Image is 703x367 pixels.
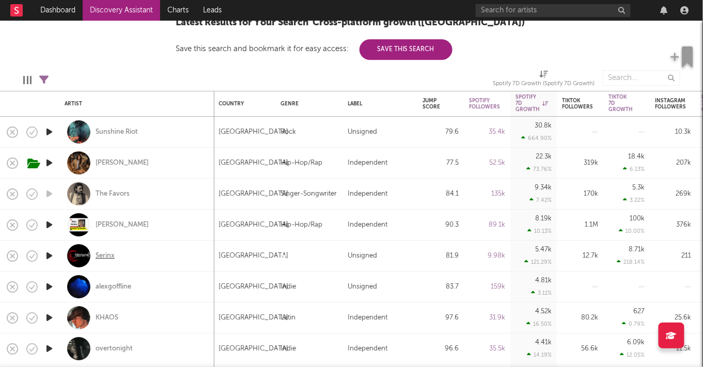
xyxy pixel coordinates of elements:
div: 3.11 % [531,290,552,296]
div: Latest Results for Your Search ' Cross-platform growth ([GEOGRAPHIC_DATA]) ' [176,17,527,29]
div: 10.00 % [619,228,645,234]
div: 4.41k [535,339,552,346]
div: 6.13 % [623,166,645,172]
div: Spotify Followers [469,98,500,110]
div: 1.1M [562,219,598,231]
div: 5.47k [535,246,552,253]
a: KHAOS [96,313,118,323]
div: 35.5k [469,343,505,355]
div: 135k [469,188,505,200]
a: alexgoffline [96,282,131,292]
input: Search... [603,70,680,86]
div: 73.76 % [526,166,552,172]
div: 3.22 % [623,197,645,203]
div: 121.29 % [524,259,552,265]
div: Spotify 7D Growth [515,94,548,113]
div: 89.1k [469,219,505,231]
div: 77.5 [423,157,459,169]
div: 10.3k [655,126,691,138]
div: 211 [655,250,691,262]
div: 56.6k [562,343,598,355]
div: 90.3 [423,219,459,231]
div: Hip-Hop/Rap [280,219,322,231]
div: Artist [65,101,204,107]
div: Genre [280,101,332,107]
div: Indie [280,281,296,293]
div: 9.98k [469,250,505,262]
div: 8.71k [629,246,645,253]
div: Unsigned [348,281,377,293]
div: Independent [348,188,387,200]
div: Instagram Followers [655,98,686,110]
button: Save This Search [360,39,452,60]
div: 5.3k [632,184,645,191]
div: 97.6 [423,312,459,324]
div: Latin [280,312,295,324]
div: 30.8k [535,122,552,129]
div: Independent [348,157,387,169]
div: 170k [562,188,598,200]
div: Tiktok 7D Growth [608,94,633,113]
div: 79.6 [423,126,459,138]
div: [GEOGRAPHIC_DATA] [218,343,288,355]
div: 31.9k [469,312,505,324]
div: 25.6k [655,312,691,324]
div: 83.7 [423,281,459,293]
a: [PERSON_NAME] [96,158,149,168]
div: Independent [348,312,387,324]
div: 12.7k [562,250,598,262]
a: overtonight [96,344,133,354]
div: Unsigned [348,250,377,262]
a: Serinx [96,251,115,261]
div: Singer-Songwriter [280,188,337,200]
a: The Favors [96,189,130,199]
div: 22.3k [536,153,552,160]
div: 52.5k [469,157,505,169]
div: Tiktok Followers [562,98,593,110]
div: Independent [348,343,387,355]
div: [GEOGRAPHIC_DATA] [218,250,288,262]
div: 16.50 % [526,321,552,327]
div: 10.13 % [527,228,552,234]
div: 84.1 [423,188,459,200]
div: Filters(13 filters active) [39,65,49,95]
div: [PERSON_NAME] [96,220,149,230]
div: Independent [348,219,387,231]
div: 627 [633,308,645,315]
div: 8.19k [535,215,552,222]
input: Search for artists [476,4,631,17]
div: Country [218,101,265,107]
div: 35.4k [469,126,505,138]
a: Sunshine Riot [96,127,138,137]
div: [GEOGRAPHIC_DATA] [218,126,288,138]
div: 6.09k [627,339,645,346]
div: 319k [562,157,598,169]
div: 11.5k [655,343,691,355]
div: 218.14 % [617,259,645,265]
div: Label [348,101,407,107]
div: 0.79 % [622,321,645,327]
div: 376k [655,219,691,231]
div: 7.42 % [529,197,552,203]
div: [GEOGRAPHIC_DATA] [218,157,288,169]
div: [GEOGRAPHIC_DATA] [218,219,288,231]
div: 14.19 % [527,352,552,358]
div: 269k [655,188,691,200]
div: 664.90 % [521,135,552,141]
div: Edit Columns [23,65,32,95]
div: Spotify 7D Growth (Spotify 7D Growth) [493,65,595,95]
div: Save this search and bookmark it for easy access: [176,45,452,53]
div: Jump Score [423,98,443,110]
div: 100k [630,215,645,222]
div: 80.2k [562,312,598,324]
div: 96.6 [423,343,459,355]
div: 12.05 % [620,352,645,358]
div: 18.4k [628,153,645,160]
